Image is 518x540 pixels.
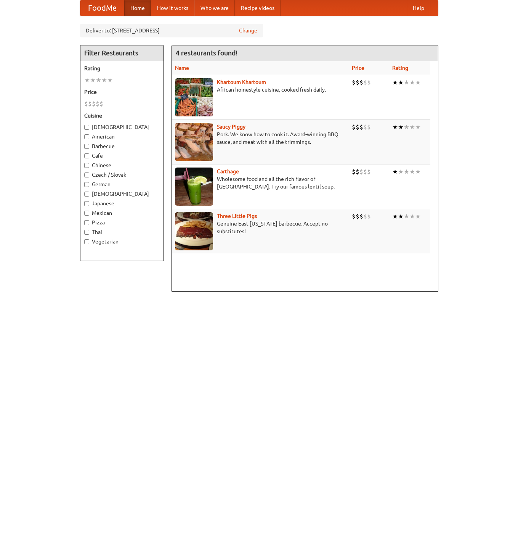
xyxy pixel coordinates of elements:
[356,168,359,176] li: $
[367,78,371,87] li: $
[415,168,421,176] li: ★
[151,0,194,16] a: How it works
[84,228,160,236] label: Thai
[84,219,160,226] label: Pizza
[80,24,263,37] div: Deliver to: [STREET_ADDRESS]
[367,123,371,131] li: $
[84,133,160,140] label: American
[84,171,160,179] label: Czech / Slovak
[407,0,430,16] a: Help
[84,192,89,197] input: [DEMOGRAPHIC_DATA]
[84,220,89,225] input: Pizza
[175,86,346,93] p: African homestyle cuisine, cooked fresh daily.
[367,168,371,176] li: $
[96,76,101,84] li: ★
[84,211,89,216] input: Mexican
[409,168,415,176] li: ★
[404,78,409,87] li: ★
[84,209,160,217] label: Mexican
[359,123,363,131] li: $
[239,27,257,34] a: Change
[392,212,398,221] li: ★
[175,65,189,71] a: Name
[84,88,160,96] h5: Price
[217,124,245,130] a: Saucy Piggy
[359,212,363,221] li: $
[84,238,160,245] label: Vegetarian
[415,78,421,87] li: ★
[398,123,404,131] li: ★
[90,76,96,84] li: ★
[176,49,237,56] ng-pluralize: 4 restaurants found!
[84,112,160,119] h5: Cuisine
[84,163,89,168] input: Chinese
[217,79,266,85] a: Khartoum Khartoum
[359,168,363,176] li: $
[359,78,363,87] li: $
[84,172,89,177] input: Czech / Slovak
[392,123,398,131] li: ★
[175,168,213,206] img: carthage.jpg
[84,239,89,244] input: Vegetarian
[84,161,160,169] label: Chinese
[409,123,415,131] li: ★
[175,131,346,146] p: Pork. We know how to cook it. Award-winning BBQ sauce, and meat with all the trimmings.
[404,168,409,176] li: ★
[409,212,415,221] li: ★
[84,134,89,139] input: American
[356,212,359,221] li: $
[84,230,89,235] input: Thai
[352,212,356,221] li: $
[84,64,160,72] h5: Rating
[392,78,398,87] li: ★
[84,142,160,150] label: Barbecue
[101,76,107,84] li: ★
[88,100,92,108] li: $
[356,123,359,131] li: $
[398,212,404,221] li: ★
[175,220,346,235] p: Genuine East [US_STATE] barbecue. Accept no substitutes!
[367,212,371,221] li: $
[352,168,356,176] li: $
[235,0,281,16] a: Recipe videos
[217,213,257,219] a: Three Little Pigs
[175,212,213,250] img: littlepigs.jpg
[84,152,160,160] label: Cafe
[392,65,408,71] a: Rating
[217,168,239,174] a: Carthage
[84,125,89,130] input: [DEMOGRAPHIC_DATA]
[352,65,364,71] a: Price
[84,201,89,206] input: Japanese
[363,168,367,176] li: $
[84,144,89,149] input: Barbecue
[84,123,160,131] label: [DEMOGRAPHIC_DATA]
[99,100,103,108] li: $
[352,123,356,131] li: $
[84,181,160,188] label: German
[84,153,89,158] input: Cafe
[409,78,415,87] li: ★
[415,123,421,131] li: ★
[175,123,213,161] img: saucy.jpg
[404,212,409,221] li: ★
[80,45,164,61] h4: Filter Restaurants
[175,175,346,190] p: Wholesome food and all the rich flavor of [GEOGRAPHIC_DATA]. Try our famous lentil soup.
[96,100,99,108] li: $
[415,212,421,221] li: ★
[363,123,367,131] li: $
[392,168,398,176] li: ★
[80,0,124,16] a: FoodMe
[84,190,160,198] label: [DEMOGRAPHIC_DATA]
[107,76,113,84] li: ★
[84,200,160,207] label: Japanese
[363,212,367,221] li: $
[404,123,409,131] li: ★
[84,182,89,187] input: German
[124,0,151,16] a: Home
[84,76,90,84] li: ★
[356,78,359,87] li: $
[92,100,96,108] li: $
